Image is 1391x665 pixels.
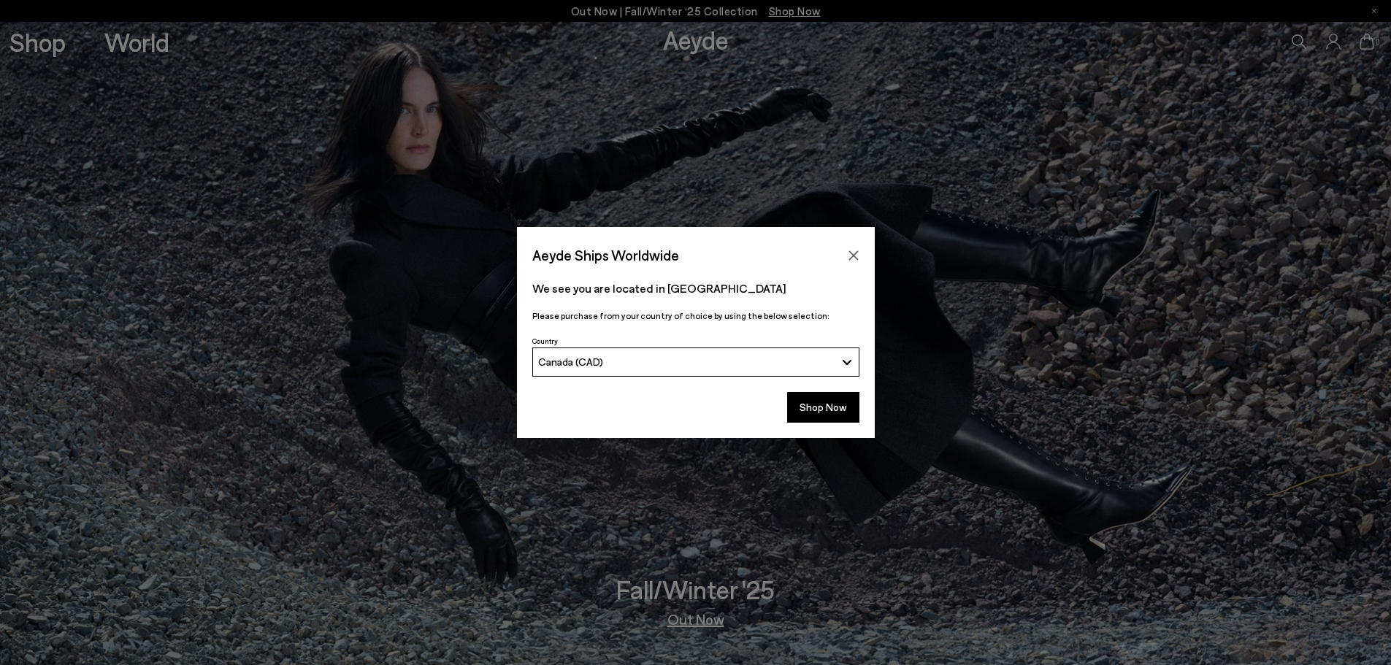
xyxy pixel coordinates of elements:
[532,280,859,297] p: We see you are located in [GEOGRAPHIC_DATA]
[843,245,865,266] button: Close
[787,392,859,423] button: Shop Now
[532,309,859,323] p: Please purchase from your country of choice by using the below selection:
[532,337,558,345] span: Country
[538,355,603,368] span: Canada (CAD)
[532,242,679,268] span: Aeyde Ships Worldwide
